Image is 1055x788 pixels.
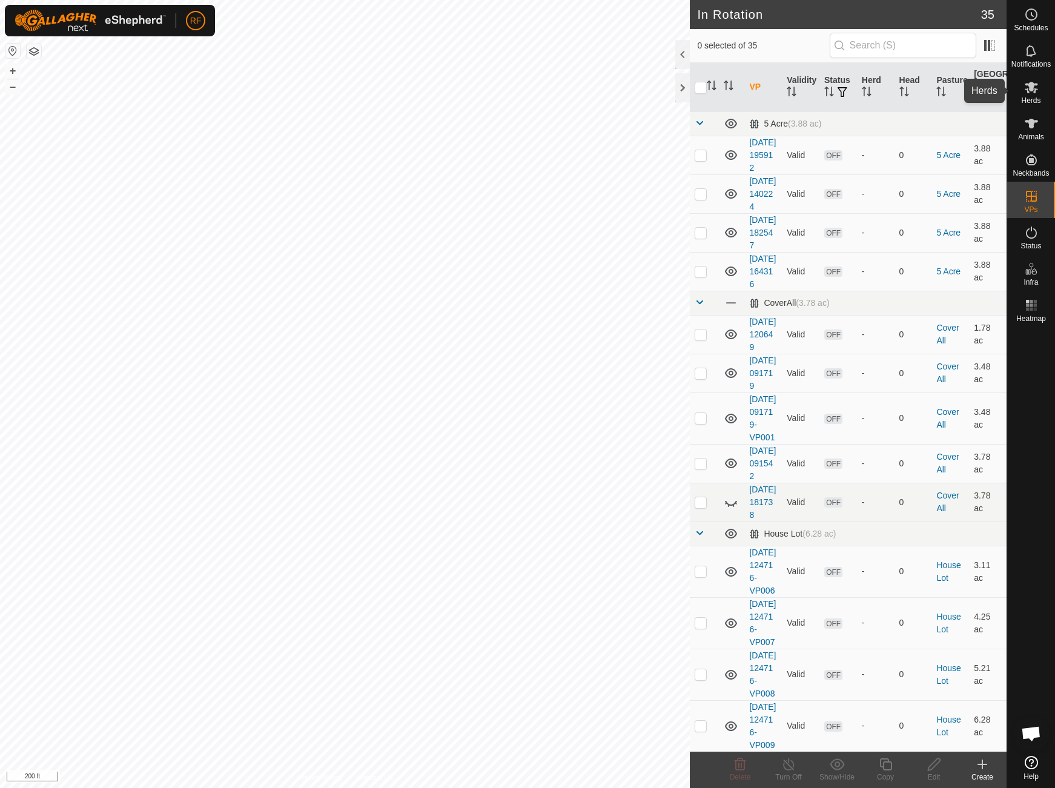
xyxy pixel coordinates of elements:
span: RF [190,15,202,27]
td: Valid [782,392,819,444]
a: [DATE] 182547 [749,215,776,250]
span: Delete [730,773,751,781]
a: [DATE] 120649 [749,317,776,352]
span: Animals [1018,133,1044,141]
p-sorticon: Activate to sort [787,88,796,98]
td: 0 [895,174,932,213]
td: 0 [895,649,932,700]
td: Valid [782,354,819,392]
div: Open chat [1013,715,1050,752]
span: Infra [1024,279,1038,286]
a: 5 Acre [936,267,961,276]
a: [DATE] 164316 [749,254,776,289]
td: 6.28 ac [969,700,1007,752]
td: 3.88 ac [969,136,1007,174]
span: OFF [824,189,842,199]
a: [DATE] 091719-VP001 [749,394,776,442]
td: 3.78 ac [969,483,1007,521]
a: Help [1007,751,1055,785]
p-sorticon: Activate to sort [936,88,946,98]
span: 0 selected of 35 [697,39,829,52]
td: 0 [895,444,932,483]
th: Status [819,63,857,112]
button: + [5,64,20,78]
a: [DATE] 124716-VP008 [749,651,776,698]
td: 0 [895,597,932,649]
td: 1.78 ac [969,315,1007,354]
td: 3.78 ac [969,444,1007,483]
span: Help [1024,773,1039,780]
td: Valid [782,546,819,597]
span: OFF [824,567,842,577]
td: Valid [782,252,819,291]
td: 3.88 ac [969,213,1007,252]
a: [DATE] 195912 [749,137,776,173]
p-sorticon: Activate to sort [899,88,909,98]
span: OFF [824,670,842,680]
span: OFF [824,618,842,629]
td: 0 [895,354,932,392]
span: Notifications [1011,61,1051,68]
td: Valid [782,136,819,174]
td: 3.11 ac [969,546,1007,597]
span: 35 [981,5,994,24]
span: OFF [824,329,842,340]
span: (3.78 ac) [796,298,829,308]
td: 3.88 ac [969,252,1007,291]
div: - [862,565,890,578]
span: Herds [1021,97,1040,104]
a: [DATE] 181738 [749,485,776,520]
div: Show/Hide [813,772,861,783]
span: (6.28 ac) [802,529,836,538]
p-sorticon: Activate to sort [707,82,716,92]
div: - [862,328,890,341]
th: Herd [857,63,895,112]
td: Valid [782,444,819,483]
span: OFF [824,228,842,238]
td: 5.21 ac [969,649,1007,700]
a: 5 Acre [936,150,961,160]
div: - [862,496,890,509]
a: House Lot [936,560,961,583]
a: [DATE] 124716-VP009 [749,702,776,750]
button: – [5,79,20,94]
td: Valid [782,483,819,521]
th: [GEOGRAPHIC_DATA] Area [969,63,1007,112]
td: 4.25 ac [969,597,1007,649]
span: OFF [824,150,842,161]
span: OFF [824,721,842,732]
a: Contact Us [357,772,392,783]
td: 0 [895,483,932,521]
div: - [862,457,890,470]
div: Edit [910,772,958,783]
div: Copy [861,772,910,783]
span: Status [1020,242,1041,250]
a: [DATE] 124716-VP006 [749,548,776,595]
div: 5 Acre [749,119,821,129]
a: CoverAll [936,362,959,384]
span: VPs [1024,206,1037,213]
td: 0 [895,700,932,752]
a: [DATE] 091719 [749,356,776,391]
a: 5 Acre [936,189,961,199]
a: [DATE] 140224 [749,176,776,211]
p-sorticon: Activate to sort [724,82,733,92]
td: 0 [895,252,932,291]
a: CoverAll [936,407,959,429]
td: Valid [782,649,819,700]
a: CoverAll [936,323,959,345]
div: - [862,367,890,380]
div: - [862,188,890,200]
a: House Lot [936,715,961,737]
a: [DATE] 091542 [749,446,776,481]
div: Turn Off [764,772,813,783]
input: Search (S) [830,33,976,58]
td: 0 [895,213,932,252]
th: Head [895,63,932,112]
a: Privacy Policy [297,772,343,783]
div: House Lot [749,529,836,539]
td: Valid [782,315,819,354]
p-sorticon: Activate to sort [974,95,984,105]
td: 0 [895,315,932,354]
span: OFF [824,368,842,379]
